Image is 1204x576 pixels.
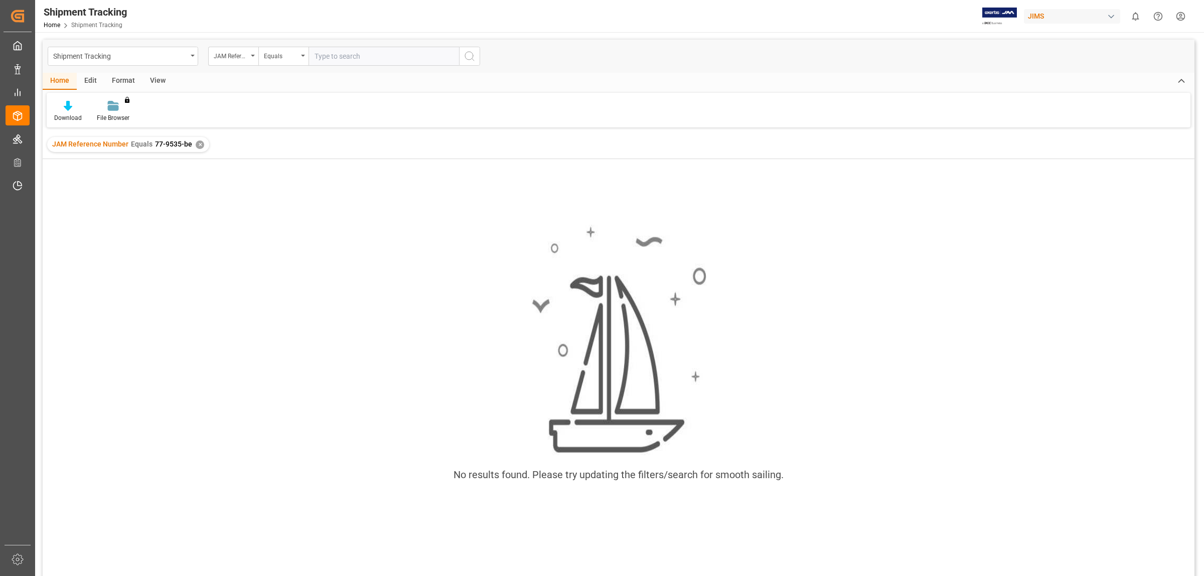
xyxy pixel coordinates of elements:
[208,47,258,66] button: open menu
[104,73,142,90] div: Format
[44,5,127,20] div: Shipment Tracking
[454,467,784,482] div: No results found. Please try updating the filters/search for smooth sailing.
[459,47,480,66] button: search button
[142,73,173,90] div: View
[264,49,298,61] div: Equals
[214,49,248,61] div: JAM Reference Number
[982,8,1017,25] img: Exertis%20JAM%20-%20Email%20Logo.jpg_1722504956.jpg
[54,113,82,122] div: Download
[309,47,459,66] input: Type to search
[155,140,192,148] span: 77-9535-be
[52,140,128,148] span: JAM Reference Number
[53,49,187,62] div: Shipment Tracking
[131,140,153,148] span: Equals
[43,73,77,90] div: Home
[531,225,706,455] img: smooth_sailing.jpeg
[1124,5,1147,28] button: show 0 new notifications
[48,47,198,66] button: open menu
[1024,7,1124,26] button: JIMS
[196,140,204,149] div: ✕
[1024,9,1120,24] div: JIMS
[77,73,104,90] div: Edit
[44,22,60,29] a: Home
[258,47,309,66] button: open menu
[1147,5,1169,28] button: Help Center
